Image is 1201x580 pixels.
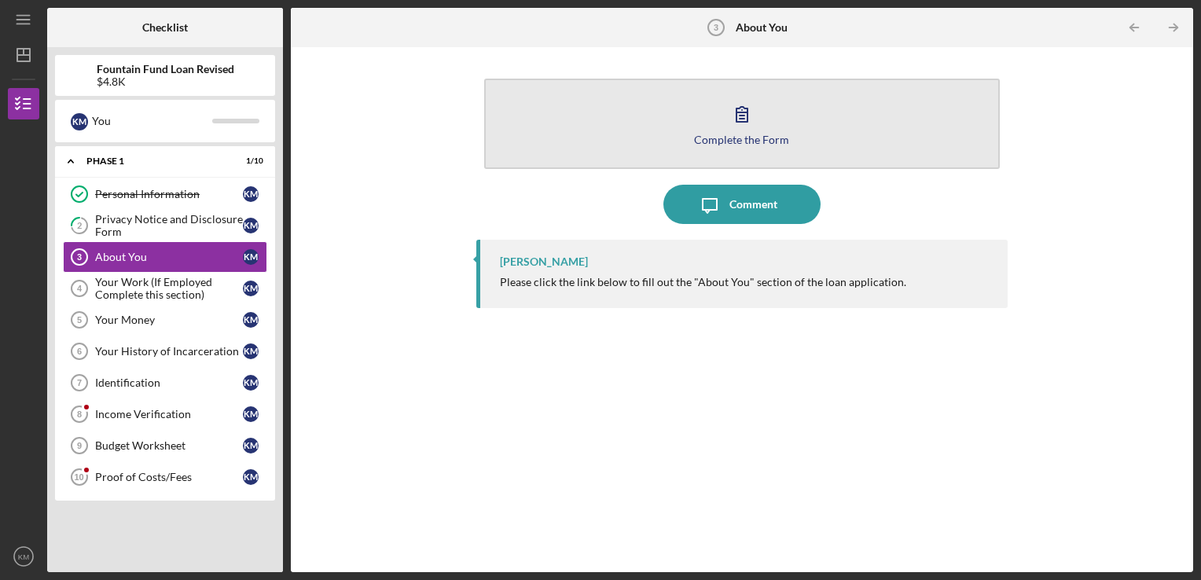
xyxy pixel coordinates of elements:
b: About You [736,21,788,34]
a: 6Your History of IncarcerationKM [63,336,267,367]
div: K M [243,375,259,391]
a: 9Budget WorksheetKM [63,430,267,461]
div: Privacy Notice and Disclosure Form [95,213,243,238]
div: K M [243,343,259,359]
button: KM [8,541,39,572]
div: K M [243,469,259,485]
tspan: 6 [77,347,82,356]
div: Budget Worksheet [95,439,243,452]
a: 2Privacy Notice and Disclosure FormKM [63,210,267,241]
tspan: 3 [714,23,718,32]
tspan: 10 [74,472,83,482]
tspan: 3 [77,252,82,262]
div: Identification [95,376,243,389]
div: Income Verification [95,408,243,420]
div: Your Money [95,314,243,326]
div: Personal Information [95,188,243,200]
a: 5Your MoneyKM [63,304,267,336]
div: 1 / 10 [235,156,263,166]
b: Checklist [142,21,188,34]
a: 7IdentificationKM [63,367,267,398]
div: Comment [729,185,777,224]
button: Complete the Form [484,79,1001,169]
tspan: 2 [77,221,82,231]
a: 3About YouKM [63,241,267,273]
a: 10Proof of Costs/FeesKM [63,461,267,493]
div: Complete the Form [694,134,789,145]
div: About You [95,251,243,263]
div: Proof of Costs/Fees [95,471,243,483]
tspan: 9 [77,441,82,450]
button: Comment [663,185,821,224]
div: K M [243,186,259,202]
div: Please click the link below to fill out the "About You" section of the loan application. [500,276,906,288]
div: K M [243,281,259,296]
div: K M [71,113,88,130]
a: 4Your Work (If Employed Complete this section)KM [63,273,267,304]
div: Your Work (If Employed Complete this section) [95,276,243,301]
div: K M [243,249,259,265]
div: $4.8K [97,75,234,88]
div: Your History of Incarceration [95,345,243,358]
div: K M [243,406,259,422]
a: Personal InformationKM [63,178,267,210]
a: 8Income VerificationKM [63,398,267,430]
div: K M [243,218,259,233]
div: K M [243,438,259,453]
tspan: 5 [77,315,82,325]
text: KM [18,552,29,561]
div: You [92,108,212,134]
tspan: 8 [77,409,82,419]
div: [PERSON_NAME] [500,255,588,268]
b: Fountain Fund Loan Revised [97,63,234,75]
tspan: 4 [77,284,83,293]
div: Phase 1 [86,156,224,166]
tspan: 7 [77,378,82,387]
div: K M [243,312,259,328]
